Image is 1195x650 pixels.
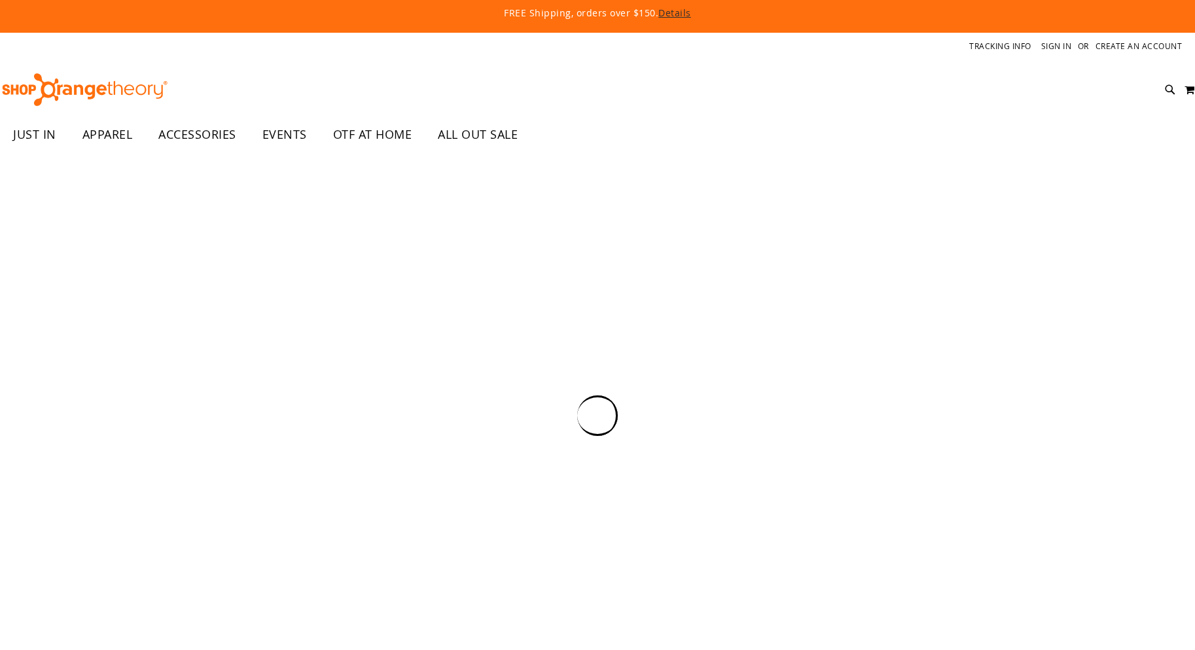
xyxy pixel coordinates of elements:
[658,7,691,19] a: Details
[82,120,133,149] span: APPAREL
[262,120,307,149] span: EVENTS
[13,120,56,149] span: JUST IN
[1041,41,1072,52] a: Sign In
[249,120,320,150] a: EVENTS
[320,120,425,150] a: OTF AT HOME
[1096,41,1183,52] a: Create an Account
[145,120,249,150] a: ACCESSORIES
[438,120,518,149] span: ALL OUT SALE
[969,41,1031,52] a: Tracking Info
[158,120,236,149] span: ACCESSORIES
[333,120,412,149] span: OTF AT HOME
[205,7,990,20] p: FREE Shipping, orders over $150.
[425,120,531,150] a: ALL OUT SALE
[69,120,146,150] a: APPAREL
